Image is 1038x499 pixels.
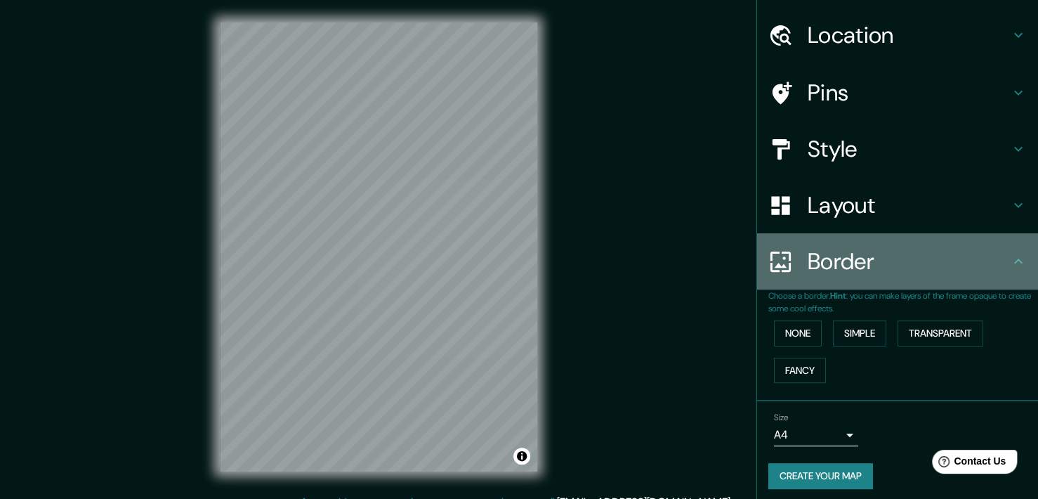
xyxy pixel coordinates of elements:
[768,463,873,489] button: Create your map
[808,247,1010,276] h4: Border
[808,79,1010,107] h4: Pins
[774,424,858,446] div: A4
[808,191,1010,219] h4: Layout
[808,21,1010,49] h4: Location
[757,65,1038,121] div: Pins
[774,320,822,346] button: None
[757,233,1038,290] div: Border
[757,7,1038,63] div: Location
[830,290,846,302] b: Hint
[808,135,1010,163] h4: Style
[757,121,1038,177] div: Style
[768,290,1038,315] p: Choose a border. : you can make layers of the frame opaque to create some cool effects.
[220,22,537,472] canvas: Map
[913,444,1023,484] iframe: Help widget launcher
[774,358,826,384] button: Fancy
[774,412,789,424] label: Size
[898,320,983,346] button: Transparent
[513,448,530,465] button: Toggle attribution
[833,320,886,346] button: Simple
[757,177,1038,233] div: Layout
